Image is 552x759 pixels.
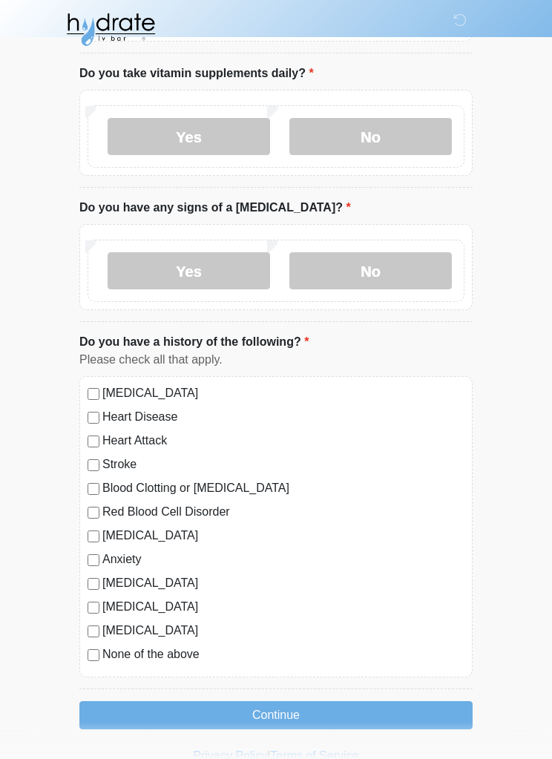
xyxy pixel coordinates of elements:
input: [MEDICAL_DATA] [88,531,99,543]
label: Yes [108,119,270,156]
label: Do you have any signs of a [MEDICAL_DATA]? [79,200,351,217]
input: None of the above [88,650,99,662]
label: Heart Attack [102,433,464,450]
input: [MEDICAL_DATA] [88,579,99,591]
input: Anxiety [88,555,99,567]
img: Hydrate IV Bar - Glendale Logo [65,11,157,48]
label: No [289,119,452,156]
input: Red Blood Cell Disorder [88,507,99,519]
label: Red Blood Cell Disorder [102,504,464,522]
label: [MEDICAL_DATA] [102,528,464,545]
label: Stroke [102,456,464,474]
button: Continue [79,702,473,730]
label: Anxiety [102,551,464,569]
div: Please check all that apply. [79,352,473,369]
label: Do you take vitamin supplements daily? [79,65,314,83]
input: Stroke [88,460,99,472]
label: No [289,253,452,290]
label: None of the above [102,646,464,664]
label: [MEDICAL_DATA] [102,599,464,617]
label: [MEDICAL_DATA] [102,622,464,640]
input: [MEDICAL_DATA] [88,626,99,638]
label: Do you have a history of the following? [79,334,309,352]
label: Yes [108,253,270,290]
input: [MEDICAL_DATA] [88,602,99,614]
input: Heart Disease [88,413,99,424]
input: [MEDICAL_DATA] [88,389,99,401]
input: Blood Clotting or [MEDICAL_DATA] [88,484,99,496]
label: Heart Disease [102,409,464,427]
input: Heart Attack [88,436,99,448]
label: [MEDICAL_DATA] [102,575,464,593]
label: Blood Clotting or [MEDICAL_DATA] [102,480,464,498]
label: [MEDICAL_DATA] [102,385,464,403]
